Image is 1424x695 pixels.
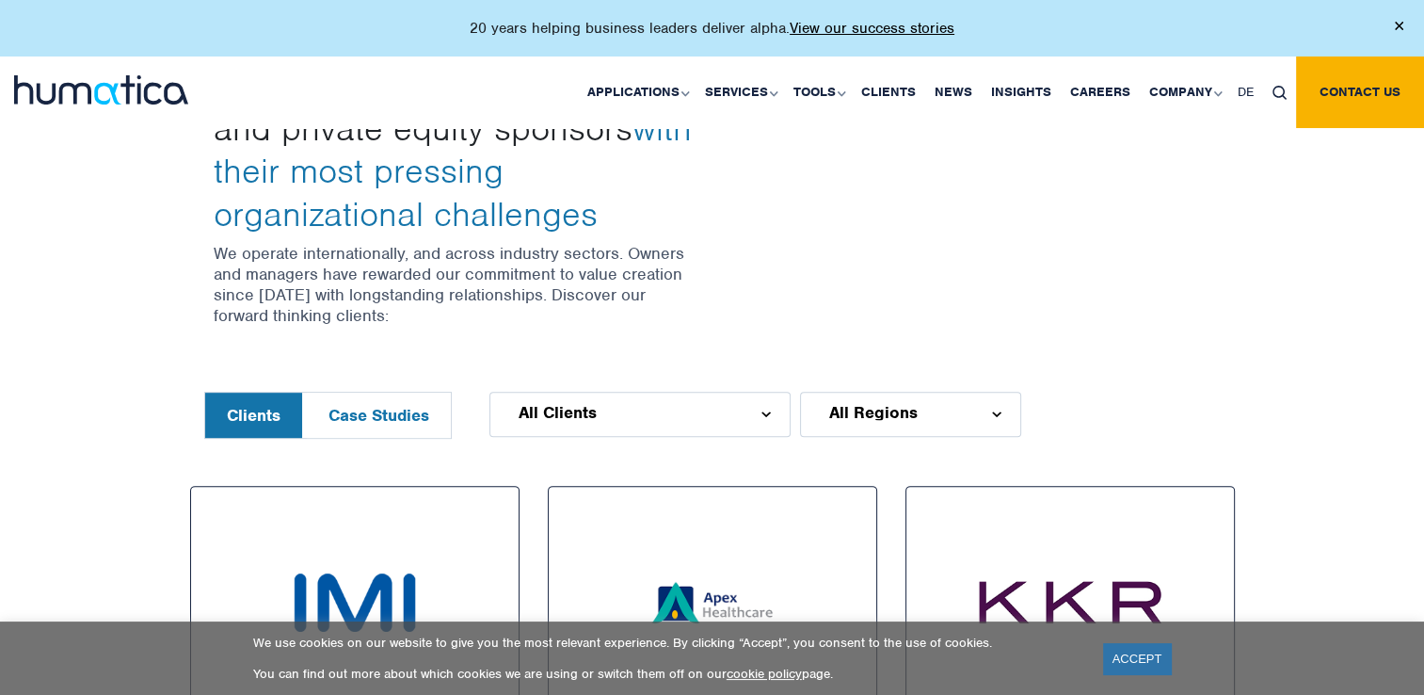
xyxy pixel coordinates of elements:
[1296,57,1424,128] a: Contact us
[1272,86,1287,100] img: search_icon
[727,666,802,682] a: cookie policy
[761,412,770,417] img: d_arroww
[941,522,1199,684] img: KKR
[925,57,982,128] a: News
[214,106,692,235] span: with their most pressing organizational challenges
[226,522,484,684] img: IMI
[1238,84,1254,100] span: DE
[784,57,852,128] a: Tools
[1228,57,1263,128] a: DE
[1061,57,1140,128] a: Careers
[214,64,698,235] h3: Supporting business leaders and private equity sponsors
[1140,57,1228,128] a: Company
[696,57,784,128] a: Services
[205,393,302,438] button: Clients
[307,393,451,438] button: Case Studies
[14,75,188,105] img: logo
[470,19,954,38] p: 20 years helping business leaders deliver alpha.
[578,57,696,128] a: Applications
[214,243,698,326] p: We operate internationally, and across industry sectors. Owners and managers have rewarded our co...
[829,405,918,420] span: All Regions
[253,666,1080,682] p: You can find out more about which cookies we are using or switch them off on our page.
[852,57,925,128] a: Clients
[253,635,1080,651] p: We use cookies on our website to give you the most relevant experience. By clicking “Accept”, you...
[632,522,793,684] img: Apex Healthcare
[519,405,597,420] span: All Clients
[790,19,954,38] a: View our success stories
[1103,643,1172,674] a: ACCEPT
[992,412,1000,417] img: d_arroww
[982,57,1061,128] a: Insights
